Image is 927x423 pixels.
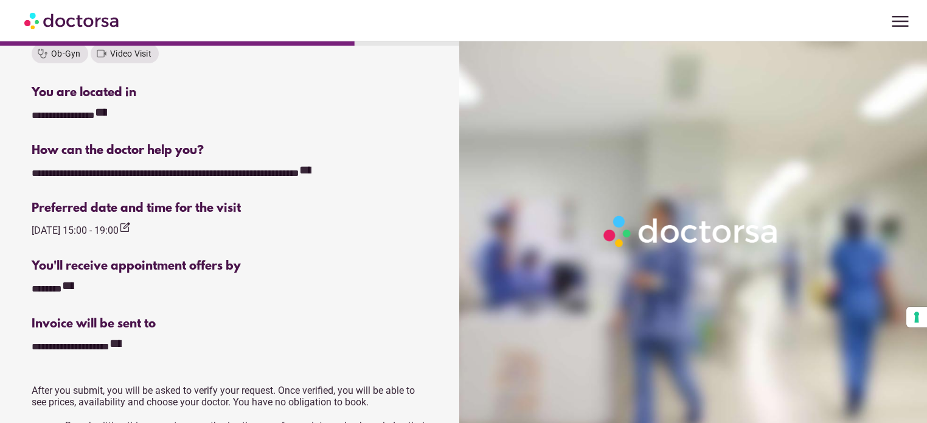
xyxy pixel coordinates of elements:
p: After you submit, you will be asked to verify your request. Once verified, you will be able to se... [32,385,431,408]
span: Video Visit [110,49,151,58]
span: menu [889,10,912,33]
span: Ob-Gyn [51,49,81,58]
div: How can the doctor help you? [32,144,431,158]
button: Your consent preferences for tracking technologies [906,307,927,327]
div: Invoice will be sent to [32,317,431,331]
i: stethoscope [36,47,49,60]
img: Doctorsa.com [24,7,120,34]
div: You'll receive appointment offers by [32,259,431,273]
i: videocam [95,47,108,60]
img: Logo-Doctorsa-trans-White-partial-flat.png [599,211,784,252]
div: You are located in [32,86,431,100]
div: Preferred date and time for the visit [32,201,431,215]
div: [DATE] 15:00 - 19:00 [32,222,131,238]
i: edit_square [119,222,131,234]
